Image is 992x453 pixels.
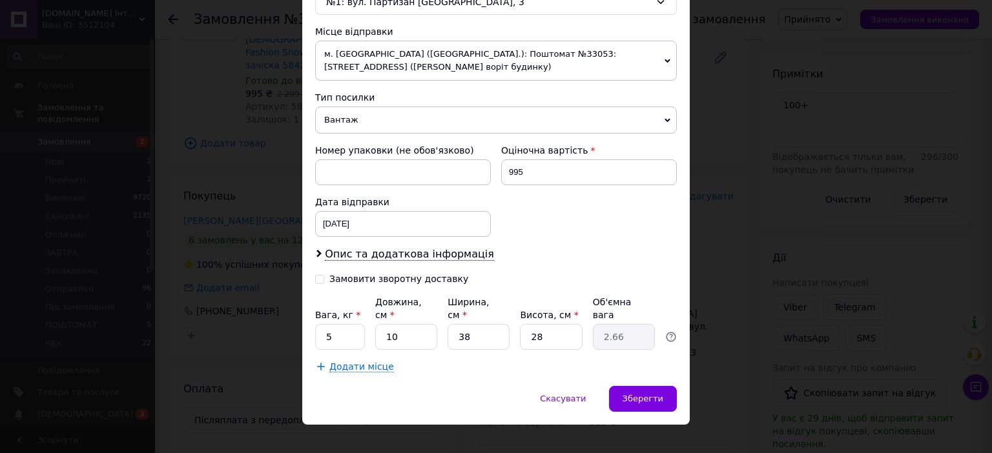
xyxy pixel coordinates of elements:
label: Ширина, см [448,297,489,320]
div: Дата відправки [315,196,491,208]
label: Вага, кг [315,310,360,320]
div: Об'ємна вага [593,296,655,321]
span: Зберегти [623,394,663,403]
span: Вантаж [315,106,677,134]
div: Замовити зворотну доставку [329,274,468,285]
label: Висота, см [520,310,578,320]
span: Опис та додаткова інформація [325,248,494,261]
span: Тип посилки [315,92,375,103]
label: Довжина, см [375,297,422,320]
span: Скасувати [540,394,586,403]
div: Оціночна вартість [501,144,677,157]
div: Номер упаковки (не обов'язково) [315,144,491,157]
span: Додати місце [329,361,394,372]
span: Місце відправки [315,26,393,37]
span: м. [GEOGRAPHIC_DATA] ([GEOGRAPHIC_DATA].): Поштомат №33053: [STREET_ADDRESS] ([PERSON_NAME] воріт... [315,41,677,81]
